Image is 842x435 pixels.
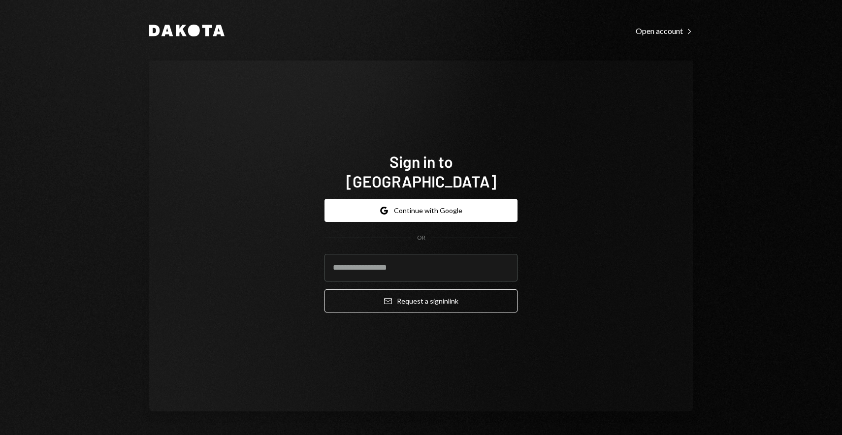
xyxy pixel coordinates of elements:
div: OR [417,234,425,242]
button: Request a signinlink [324,289,518,312]
h1: Sign in to [GEOGRAPHIC_DATA] [324,152,518,191]
button: Continue with Google [324,199,518,222]
div: Open account [636,26,693,36]
a: Open account [636,25,693,36]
